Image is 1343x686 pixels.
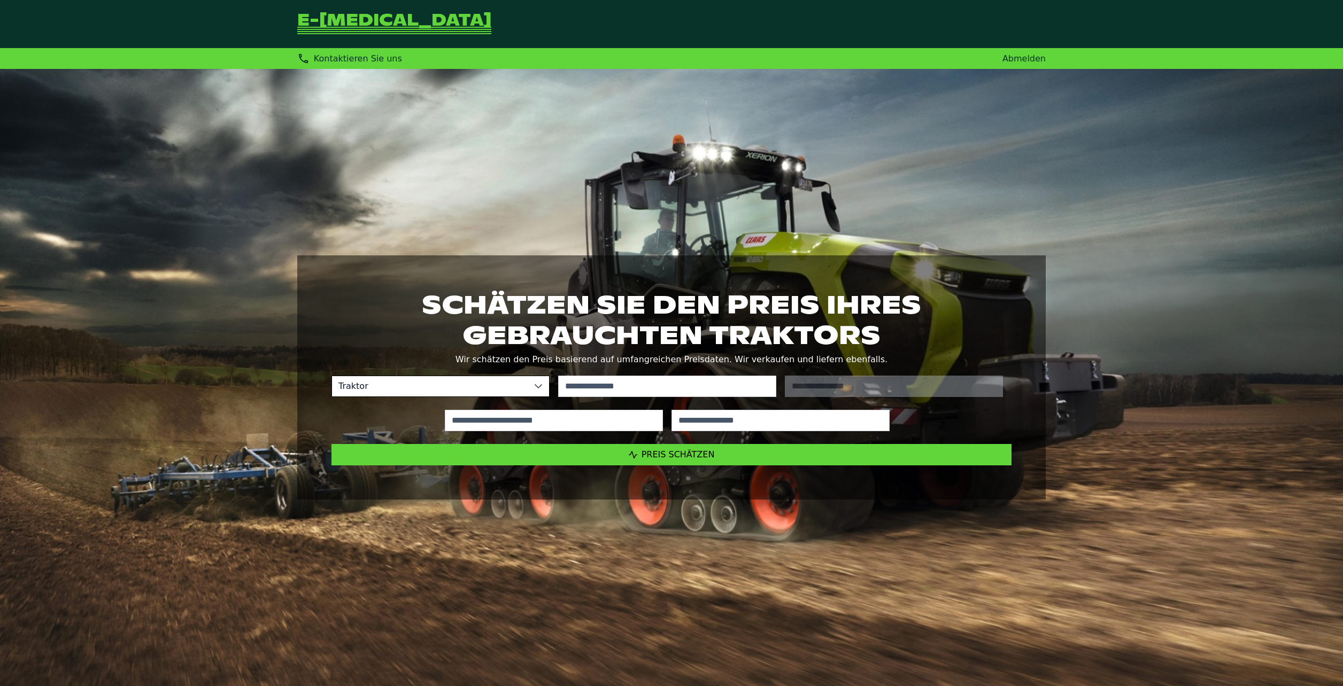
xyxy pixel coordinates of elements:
span: Preis schätzen [642,449,715,459]
p: Wir schätzen den Preis basierend auf umfangreichen Preisdaten. Wir verkaufen und liefern ebenfalls. [331,352,1012,367]
h1: Schätzen Sie den Preis Ihres gebrauchten Traktors [331,290,1012,349]
a: Zurück zur Startseite [297,13,491,35]
span: Kontaktieren Sie uns [314,53,402,64]
a: Abmelden [1002,53,1046,64]
div: Kontaktieren Sie uns [297,52,402,65]
span: Traktor [332,376,528,396]
button: Preis schätzen [331,444,1012,465]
